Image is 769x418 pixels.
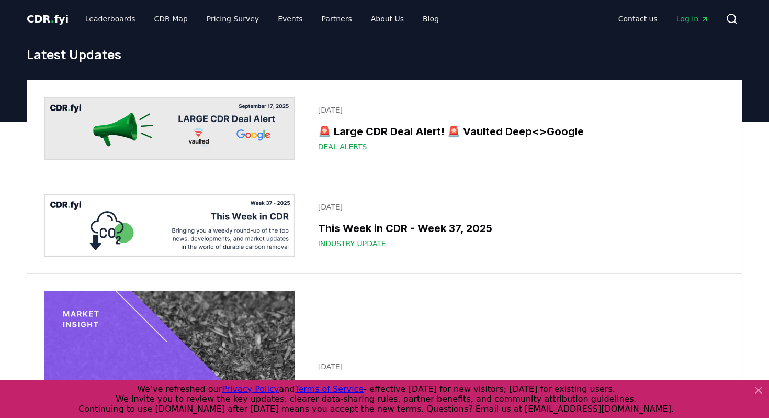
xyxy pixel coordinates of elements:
[198,9,267,28] a: Pricing Survey
[312,355,725,415] a: [DATE]Biochar Carbon Removal Market Snapshot | 2025Market Insight
[27,13,69,25] span: CDR fyi
[27,46,742,63] h1: Latest Updates
[318,105,719,115] p: [DATE]
[51,13,54,25] span: .
[313,9,360,28] a: Partners
[318,221,719,236] h3: This Week in CDR - Week 37, 2025
[318,238,386,249] span: Industry Update
[676,14,709,24] span: Log in
[414,9,447,28] a: Blog
[77,9,447,28] nav: Main
[610,9,666,28] a: Contact us
[318,202,719,212] p: [DATE]
[363,9,412,28] a: About Us
[318,124,719,139] h3: 🚨 Large CDR Deal Alert! 🚨 Vaulted Deep<>Google
[146,9,196,28] a: CDR Map
[318,361,719,372] p: [DATE]
[269,9,311,28] a: Events
[668,9,717,28] a: Log in
[312,98,725,158] a: [DATE]🚨 Large CDR Deal Alert! 🚨 Vaulted Deep<>GoogleDeal Alerts
[77,9,144,28] a: Leaderboards
[44,194,295,257] img: This Week in CDR - Week 37, 2025 blog post image
[318,141,367,152] span: Deal Alerts
[312,195,725,255] a: [DATE]This Week in CDR - Week 37, 2025Industry Update
[44,97,295,160] img: 🚨 Large CDR Deal Alert! 🚨 Vaulted Deep<>Google blog post image
[610,9,717,28] nav: Main
[27,12,69,26] a: CDR.fyi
